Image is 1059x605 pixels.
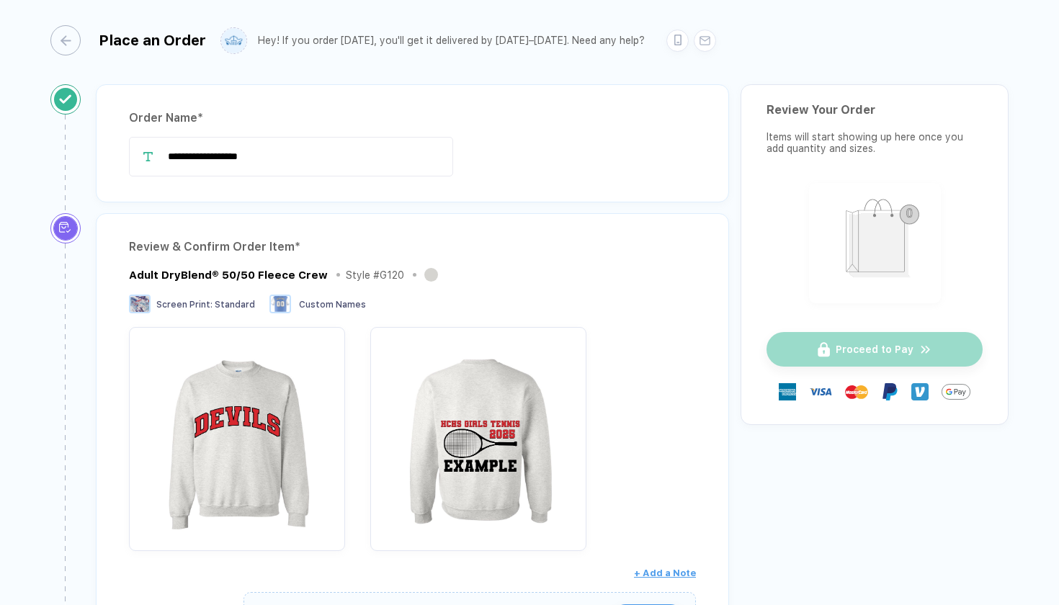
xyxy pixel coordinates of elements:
[809,380,832,403] img: visa
[129,107,696,130] div: Order Name
[258,35,645,47] div: Hey! If you order [DATE], you'll get it delivered by [DATE]–[DATE]. Need any help?
[269,295,291,313] img: Custom Names
[299,300,366,310] span: Custom Names
[779,383,796,400] img: express
[634,562,696,585] button: + Add a Note
[215,300,255,310] span: Standard
[634,568,696,578] span: + Add a Note
[129,269,328,282] div: Adult DryBlend® 50/50 Fleece Crew
[99,32,206,49] div: Place an Order
[816,189,934,294] img: shopping_bag.png
[156,300,213,310] span: Screen Print :
[221,28,246,53] img: user profile
[942,377,970,406] img: GPay
[845,380,868,403] img: master-card
[911,383,929,400] img: Venmo
[346,269,404,281] div: Style # G120
[767,131,983,154] div: Items will start showing up here once you add quantity and sizes.
[377,334,579,536] img: 5a013c20-2946-4b63-bde7-23a2e964f75f_nt_back_1756229020134.jpg
[767,103,983,117] div: Review Your Order
[881,383,898,400] img: Paypal
[129,295,151,313] img: Screen Print
[129,236,696,259] div: Review & Confirm Order Item
[136,334,338,536] img: 5a013c20-2946-4b63-bde7-23a2e964f75f_nt_front_1756229020132.jpg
